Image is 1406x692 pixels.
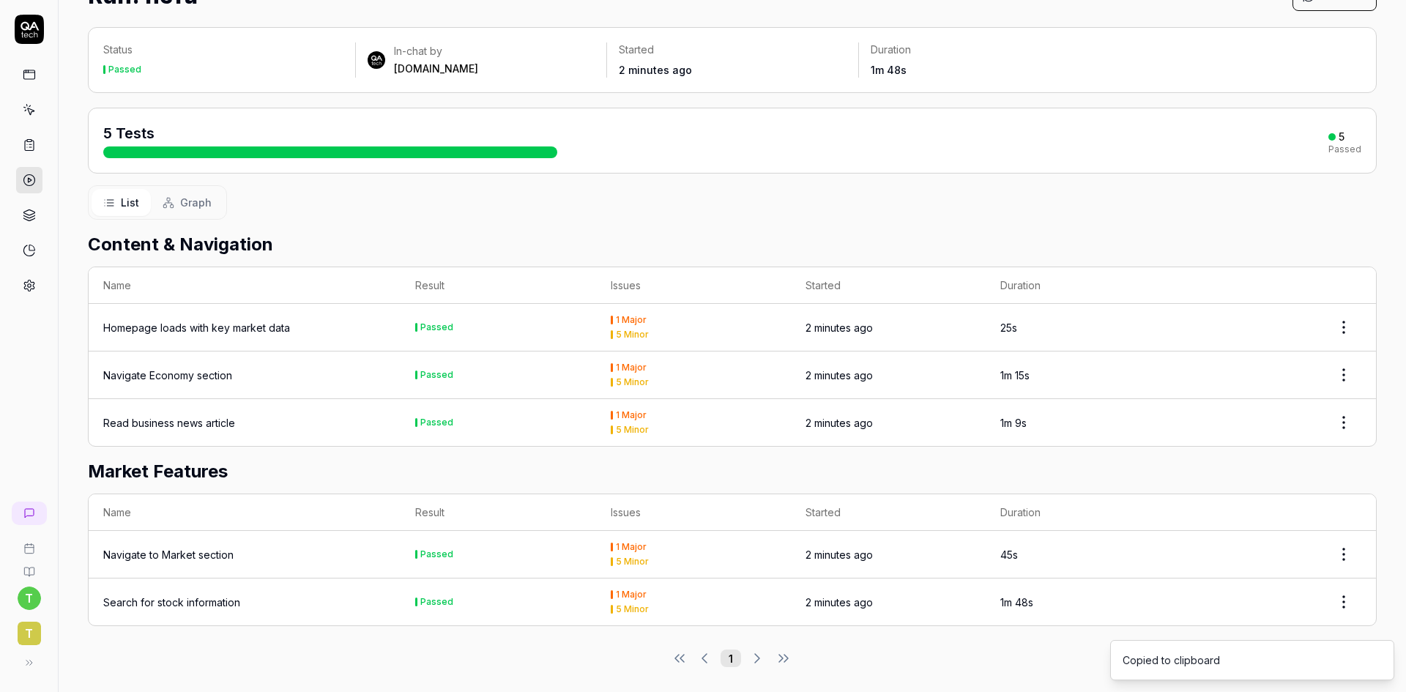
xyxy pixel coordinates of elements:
a: Search for stock information [103,595,240,610]
div: Passed [420,371,453,379]
div: Copied to clipboard [1123,652,1220,668]
div: 5 Minor [616,330,649,339]
img: 7ccf6c19-61ad-4a6c-8811-018b02a1b829.jpg [368,51,385,69]
h2: Content & Navigation [88,231,1377,258]
div: Passed [108,65,141,74]
time: 1m 48s [871,64,907,76]
div: [DOMAIN_NAME] [394,62,478,76]
time: 2 minutes ago [806,369,873,382]
button: List [92,189,151,216]
span: Graph [180,195,212,210]
div: 5 Minor [616,425,649,434]
div: 5 Minor [616,378,649,387]
div: 1 Major [616,363,647,372]
a: New conversation [12,502,47,525]
a: Book a call with us [6,531,52,554]
div: Passed [420,598,453,606]
div: 5 [1339,130,1344,144]
a: Documentation [6,554,52,578]
button: t [18,587,41,610]
th: Duration [986,267,1180,304]
span: 5 Tests [103,124,155,142]
time: 2 minutes ago [619,64,692,76]
button: 1 [721,650,741,667]
p: Status [103,42,343,57]
div: Passed [420,418,453,427]
th: Name [89,267,401,304]
th: Started [791,267,986,304]
p: Duration [871,42,1098,57]
a: Homepage loads with key market data [103,320,290,335]
time: 2 minutes ago [806,417,873,429]
div: Passed [420,550,453,559]
div: 5 Minor [616,557,649,566]
div: Passed [1328,145,1361,154]
div: In-chat by [394,44,478,59]
div: 1 Major [616,543,647,551]
time: 1m 15s [1000,369,1030,382]
th: Issues [596,267,791,304]
time: 1m 9s [1000,417,1027,429]
a: Navigate Economy section [103,368,232,383]
th: Result [401,494,595,531]
a: Navigate to Market section [103,547,234,562]
time: 25s [1000,321,1017,334]
button: t [6,610,52,648]
th: Issues [596,494,791,531]
th: Result [401,267,595,304]
div: 1 Major [616,411,647,420]
div: Passed [420,323,453,332]
time: 1m 48s [1000,596,1033,609]
th: Started [791,494,986,531]
time: 45s [1000,548,1018,561]
p: Started [619,42,847,57]
a: Read business news article [103,415,235,431]
h2: Market Features [88,458,1377,485]
time: 2 minutes ago [806,321,873,334]
div: 1 Major [616,316,647,324]
th: Name [89,494,401,531]
button: Graph [151,189,223,216]
time: 2 minutes ago [806,548,873,561]
span: t [18,622,41,645]
div: 1 Major [616,590,647,599]
time: 2 minutes ago [806,596,873,609]
span: List [121,195,139,210]
th: Duration [986,494,1180,531]
div: 5 Minor [616,605,649,614]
